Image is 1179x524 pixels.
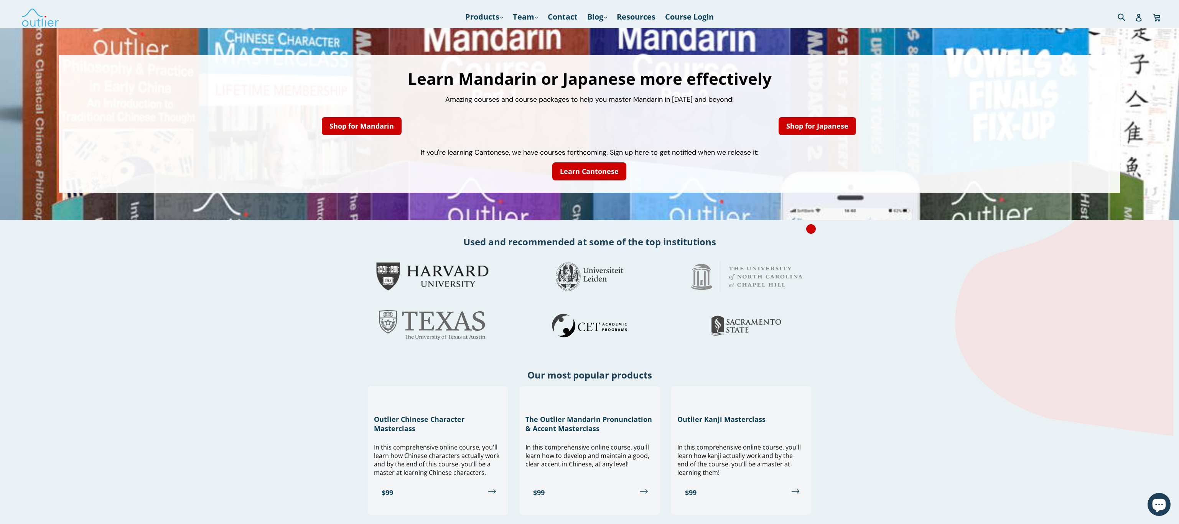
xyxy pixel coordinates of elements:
span: In this comprehensive online course, you'll learn how kanji actually work and by the end of the c... [677,443,801,477]
a: Blog [583,10,611,24]
a: Products [461,10,507,24]
inbox-online-store-chat: Shopify online store chat [1145,493,1173,518]
a: Course Login [661,10,718,24]
span: In this comprehensive online course, you'll learn how Chinese characters actually work and by the... [374,443,499,477]
a: $99 [525,484,653,502]
h3: The Outlier Mandarin Pronunciation & Accent Masterclass [525,415,653,433]
a: Resources [613,10,659,24]
span: Amazing courses and course packages to help you master Mandarin in [DATE] and beyond! [445,95,734,104]
span: If you're learning Cantonese, we have courses forthcoming. Sign up here to get notified when we r... [421,148,759,157]
h1: Learn Mandarin or Japanese more effectively [67,71,1113,87]
h3: Outlier Kanji Masterclass [677,415,805,424]
a: Shop for Japanese [779,117,856,135]
input: Search [1116,9,1137,25]
h3: Outlier Chinese Character Masterclass [374,415,502,433]
a: Learn Cantonese [552,162,626,180]
a: $99 [374,484,502,502]
a: Shop for Mandarin [322,117,402,135]
img: Outlier Linguistics [21,6,59,28]
a: $99 [677,484,805,502]
a: Contact [544,10,581,24]
span: In this comprehensive online course, you'll learn how to develop and maintain a good, clear accen... [525,443,649,468]
a: Team [509,10,542,24]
